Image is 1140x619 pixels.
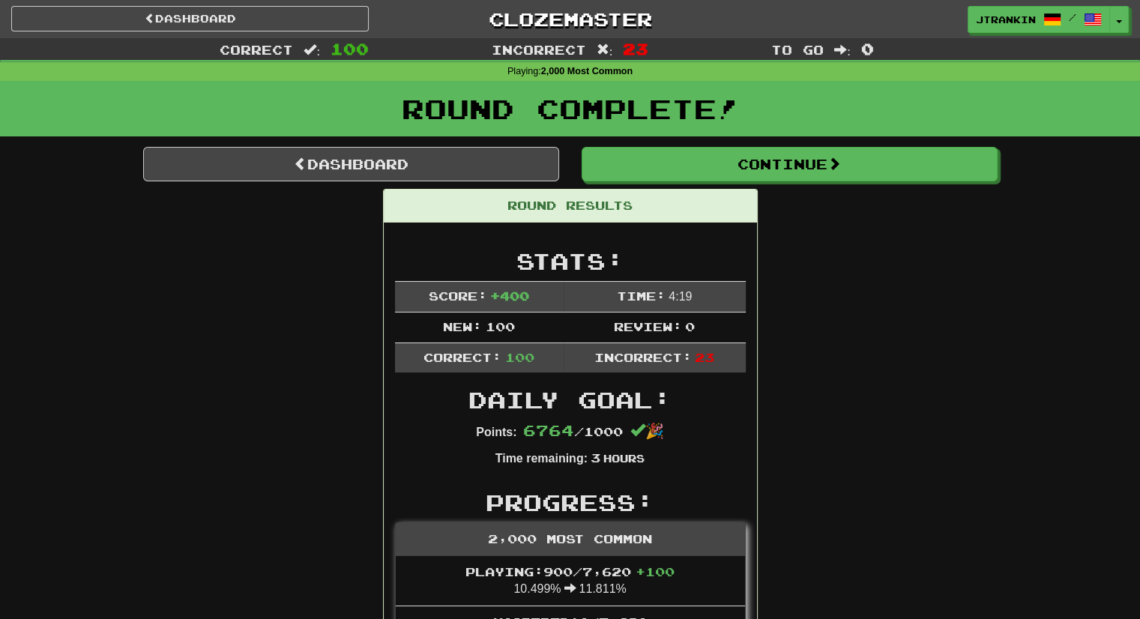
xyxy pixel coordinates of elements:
[384,190,757,223] div: Round Results
[143,147,559,181] a: Dashboard
[443,319,482,333] span: New:
[636,564,675,579] span: + 100
[976,13,1036,26] span: jtrankin
[968,6,1110,33] a: jtrankin /
[695,350,714,364] span: 23
[523,421,574,439] span: 6764
[582,147,998,181] button: Continue
[685,319,695,333] span: 0
[395,490,746,515] h2: Progress:
[834,43,851,56] span: :
[391,6,749,32] a: Clozemaster
[465,564,675,579] span: Playing: 900 / 7,620
[505,350,534,364] span: 100
[495,452,588,465] strong: Time remaining:
[771,42,824,57] span: To go
[603,452,645,465] small: Hours
[423,350,501,364] span: Correct:
[594,350,692,364] span: Incorrect:
[395,387,746,412] h2: Daily Goal:
[492,42,586,57] span: Incorrect
[429,289,487,303] span: Score:
[669,290,692,303] span: 4 : 19
[476,426,516,438] strong: Points:
[304,43,320,56] span: :
[5,94,1135,124] h1: Round Complete!
[630,423,664,439] span: 🎉
[220,42,293,57] span: Correct
[591,450,600,465] span: 3
[395,249,746,274] h2: Stats:
[1069,12,1076,22] span: /
[396,556,745,607] li: 10.499% 11.811%
[523,424,623,438] span: / 1000
[486,319,515,333] span: 100
[614,319,682,333] span: Review:
[617,289,666,303] span: Time:
[597,43,613,56] span: :
[490,289,529,303] span: + 400
[541,66,633,76] strong: 2,000 Most Common
[861,40,874,58] span: 0
[331,40,369,58] span: 100
[396,523,745,556] div: 2,000 Most Common
[623,40,648,58] span: 23
[11,6,369,31] a: Dashboard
